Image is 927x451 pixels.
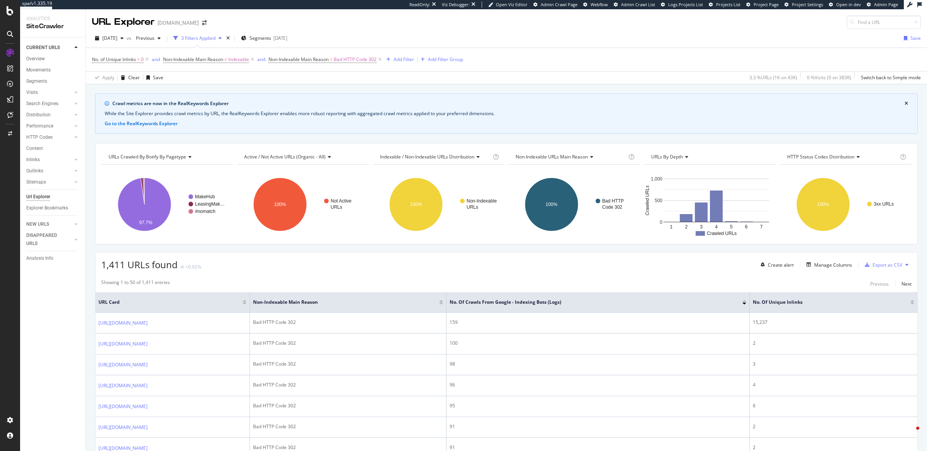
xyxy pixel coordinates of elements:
text: 7 [760,224,763,230]
div: Explorer Bookmarks [26,204,68,212]
span: Admin Page [874,2,898,7]
button: Save [901,32,921,44]
text: #nomatch [195,209,216,214]
text: Crawled URLs [645,186,650,215]
text: 1 [670,224,673,230]
div: Apply [102,74,114,81]
iframe: Intercom live chat [901,425,919,443]
span: URLs by Depth [651,153,683,160]
text: Code 302 [602,204,622,210]
div: ReadOnly: [409,2,430,8]
span: Previous [133,35,154,41]
a: Performance [26,122,72,130]
button: Add Filter [383,55,414,64]
div: Add Filter Group [428,56,463,63]
span: vs [127,35,133,41]
h4: URLs by Depth [650,151,769,163]
span: Webflow [591,2,608,7]
text: Non-Indexable [467,198,497,204]
div: Manage Columns [814,262,852,268]
span: Open in dev [836,2,861,7]
text: 5 [730,224,733,230]
div: A chart. [373,171,504,238]
div: arrow-right-arrow-left [202,20,207,26]
span: Non-Indexable Main Reason [268,56,329,63]
div: 4 [753,381,914,388]
button: Export as CSV [862,259,902,271]
text: 6 [745,224,748,230]
div: times [225,34,231,42]
div: SiteCrawler [26,22,79,31]
a: Explorer Bookmarks [26,204,80,212]
div: Previous [870,281,889,287]
button: Switch back to Simple mode [858,71,921,84]
div: and [257,56,265,63]
h4: Non-Indexable URLs Main Reason [514,151,627,163]
div: Visits [26,88,38,97]
div: Bad HTTP Code 302 [253,361,443,368]
span: Open Viz Editor [496,2,528,7]
a: Segments [26,77,80,85]
text: MakeHub [195,194,215,199]
div: HTTP Codes [26,133,53,141]
span: Project Settings [792,2,823,7]
div: Search Engines [26,100,58,108]
button: 3 Filters Applied [170,32,225,44]
div: Crawl metrics are now in the RealKeywords Explorer [112,100,905,107]
div: Outlinks [26,167,43,175]
button: Add Filter Group [418,55,463,64]
h4: HTTP Status Codes Distribution [786,151,898,163]
a: HTTP Codes [26,133,72,141]
span: Segments [250,35,271,41]
a: [URL][DOMAIN_NAME] [98,403,148,410]
div: Bad HTTP Code 302 [253,319,443,326]
a: NEW URLS [26,220,72,228]
div: NEW URLS [26,220,49,228]
button: Previous [870,279,889,288]
div: Bad HTTP Code 302 [253,340,443,347]
span: Indexable [228,54,249,65]
text: 2 [685,224,688,230]
span: 0 [141,54,144,65]
a: [URL][DOMAIN_NAME] [98,361,148,369]
div: [DOMAIN_NAME] [158,19,199,27]
a: DISAPPEARED URLS [26,231,72,248]
button: Apply [92,71,114,84]
div: 2 [753,444,914,451]
div: Create alert [768,262,794,268]
img: Equal [181,266,184,268]
span: Logs Projects List [668,2,703,7]
a: Project Settings [784,2,823,8]
svg: A chart. [780,171,912,238]
div: Analysis Info [26,254,53,262]
div: 96 [450,381,746,388]
text: Bad HTTP [602,198,624,204]
div: 159 [450,319,746,326]
div: Overview [26,55,45,63]
span: 1,411 URLs found [101,258,178,271]
div: 3 Filters Applied [181,35,216,41]
span: HTTP Status Codes Distribution [787,153,854,160]
div: Segments [26,77,47,85]
div: [DATE] [273,35,287,41]
text: 3 [700,224,703,230]
span: Non-Indexable Main Reason [253,299,428,306]
text: Not Active [331,198,351,204]
a: Webflow [583,2,608,8]
a: Project Page [746,2,779,8]
a: Inlinks [26,156,72,164]
span: URL Card [98,299,241,306]
h4: Active / Not Active URLs [243,151,362,163]
a: Projects List [709,2,740,8]
a: CURRENT URLS [26,44,72,52]
span: 2025 Aug. 8th [102,35,117,41]
a: Visits [26,88,72,97]
div: A chart. [644,171,776,238]
div: 0 % Visits ( 0 on 383K ) [807,74,851,81]
span: Active / Not Active URLs (organic - all) [244,153,326,160]
a: Sitemaps [26,178,72,186]
button: and [152,56,160,63]
span: No. of Unique Inlinks [753,299,899,306]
